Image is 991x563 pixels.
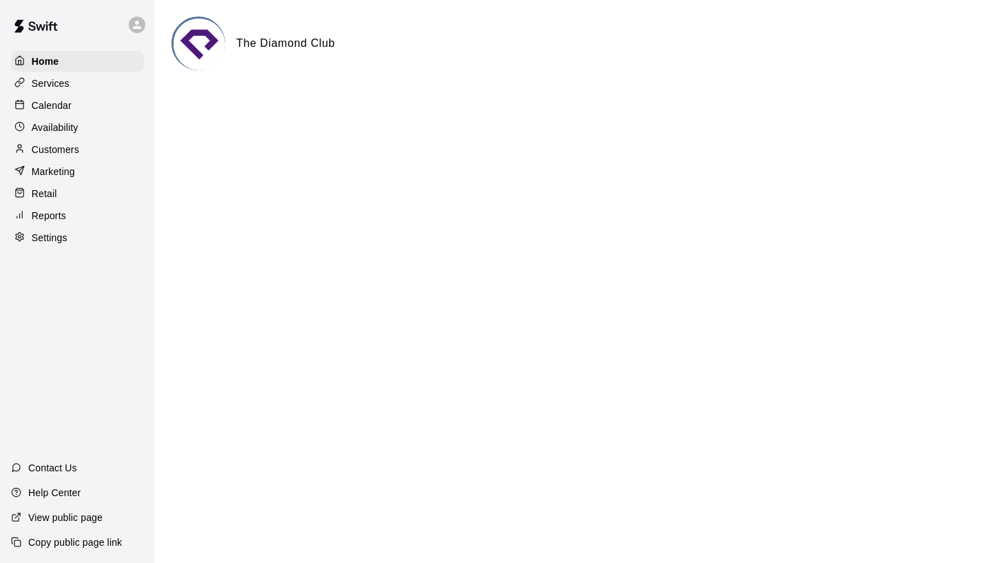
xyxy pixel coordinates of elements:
[32,99,72,112] p: Calendar
[11,161,144,182] a: Marketing
[32,121,79,134] p: Availability
[11,227,144,248] a: Settings
[28,461,77,475] p: Contact Us
[11,205,144,226] a: Reports
[28,486,81,500] p: Help Center
[32,231,67,245] p: Settings
[11,95,144,116] a: Calendar
[28,511,103,524] p: View public page
[11,51,144,72] a: Home
[32,165,75,178] p: Marketing
[11,183,144,204] a: Retail
[28,535,122,549] p: Copy public page link
[11,73,144,94] a: Services
[11,139,144,160] a: Customers
[32,54,59,68] p: Home
[11,117,144,138] a: Availability
[32,209,66,223] p: Reports
[32,187,57,201] p: Retail
[32,143,79,156] p: Customers
[236,34,335,52] h6: The Diamond Club
[174,19,225,70] img: The Diamond Club logo
[32,76,70,90] p: Services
